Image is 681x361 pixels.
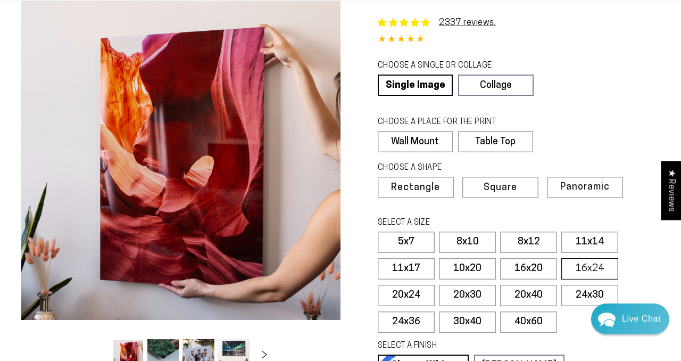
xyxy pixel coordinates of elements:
label: 30x40 [439,311,496,333]
label: 24x30 [561,285,618,306]
label: 20x40 [500,285,557,306]
label: 20x24 [378,285,435,306]
label: 11x14 [561,232,618,253]
span: Square [484,183,517,193]
legend: CHOOSE A PLACE FOR THE PRINT [378,117,523,128]
div: Chat widget toggle [591,303,669,334]
a: Collage [458,75,533,96]
div: Click to open Judge.me floating reviews tab [661,161,681,220]
label: 16x24 [561,258,618,280]
span: Panoramic [560,182,610,192]
label: 20x30 [439,285,496,306]
label: 5x7 [378,232,435,253]
legend: SELECT A FINISH [378,340,543,352]
label: 8x12 [500,232,557,253]
label: 10x20 [439,258,496,280]
label: 40x60 [500,311,557,333]
a: 2337 reviews. [439,19,496,27]
label: Wall Mount [378,131,453,152]
legend: CHOOSE A SINGLE OR COLLAGE [378,60,524,72]
label: 24x36 [378,311,435,333]
label: 11x17 [378,258,435,280]
span: Rectangle [391,183,440,193]
legend: CHOOSE A SHAPE [378,162,525,174]
label: Table Top [458,131,533,152]
a: Single Image [378,75,453,96]
label: 8x10 [439,232,496,253]
div: Contact Us Directly [622,303,661,334]
legend: SELECT A SIZE [378,217,543,229]
div: 4.85 out of 5.0 stars [378,32,660,48]
label: 16x20 [500,258,557,280]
